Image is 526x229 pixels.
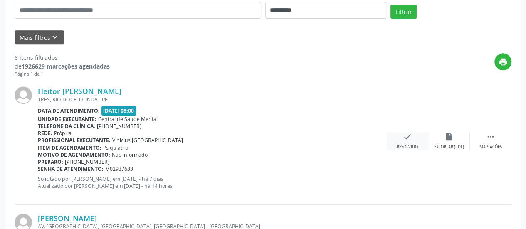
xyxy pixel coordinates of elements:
[38,165,104,172] b: Senha de atendimento:
[54,130,72,137] span: Própria
[101,106,136,116] span: [DATE] 08:00
[486,132,495,141] i: 
[434,144,464,150] div: Exportar (PDF)
[38,137,111,144] b: Profissional executante:
[98,116,158,123] span: Central de Saude Mental
[499,57,508,66] i: print
[494,53,511,70] button: print
[38,107,100,114] b: Data de atendimento:
[38,96,387,103] div: TRES, RIO DOCE, OLINDA - PE
[65,158,109,165] span: [PHONE_NUMBER]
[403,132,412,141] i: check
[15,30,64,45] button: Mais filtroskeyboard_arrow_down
[112,137,183,144] span: Vinicius [GEOGRAPHIC_DATA]
[390,5,417,19] button: Filtrar
[22,62,110,70] strong: 1926629 marcações agendadas
[38,158,63,165] b: Preparo:
[397,144,418,150] div: Resolvido
[38,214,97,223] a: [PERSON_NAME]
[38,123,95,130] b: Telefone da clínica:
[38,151,110,158] b: Motivo de agendamento:
[15,53,110,62] div: 8 itens filtrados
[15,86,32,104] img: img
[445,132,454,141] i: insert_drive_file
[38,86,121,96] a: Heitor [PERSON_NAME]
[97,123,141,130] span: [PHONE_NUMBER]
[50,33,59,42] i: keyboard_arrow_down
[38,130,52,137] b: Rede:
[38,175,387,190] p: Solicitado por [PERSON_NAME] em [DATE] - há 7 dias Atualizado por [PERSON_NAME] em [DATE] - há 14...
[103,144,128,151] span: Psiquiatria
[38,144,101,151] b: Item de agendamento:
[112,151,148,158] span: Não informado
[15,71,110,78] div: Página 1 de 1
[15,62,110,71] div: de
[479,144,502,150] div: Mais ações
[105,165,133,172] span: M02937633
[38,116,96,123] b: Unidade executante:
